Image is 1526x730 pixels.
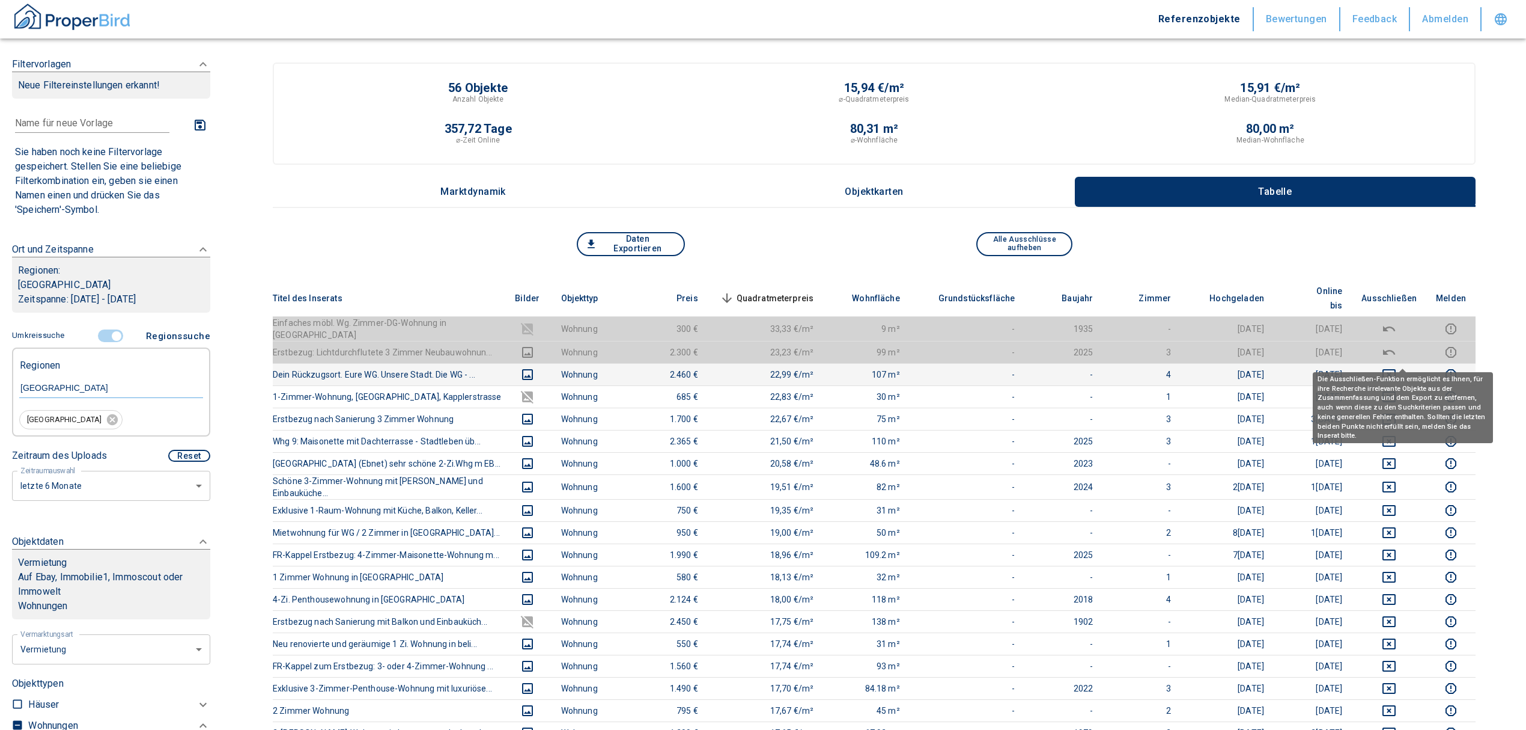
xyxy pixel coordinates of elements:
[823,521,910,544] td: 50 m²
[1102,408,1181,430] td: 3
[657,291,698,305] span: Preis
[823,610,910,633] td: 138 m²
[1024,699,1102,722] td: -
[552,499,630,521] td: Wohnung
[1102,633,1181,655] td: 1
[630,633,708,655] td: 550 €
[18,78,204,93] p: Neue Filtereinstellungen erkannt!
[823,408,910,430] td: 75 m²
[910,566,1025,588] td: -
[513,615,542,629] button: images
[1181,655,1274,677] td: [DATE]
[513,390,542,404] button: images
[1274,566,1352,588] td: [DATE]
[513,480,542,494] button: images
[552,633,630,655] td: Wohnung
[1024,588,1102,610] td: 2018
[1102,499,1181,521] td: -
[630,385,708,408] td: 685 €
[823,655,910,677] td: 93 m²
[503,280,552,317] th: Bilder
[1361,526,1417,540] button: deselect this listing
[1436,526,1466,540] button: report this listing
[823,633,910,655] td: 31 m²
[456,135,499,146] p: ⌀-Zeit Online
[273,544,503,566] th: FR-Kappel Erstbezug: 4-Zimmer-Maisonette-Wohnung m...
[168,450,210,462] button: Reset
[1274,633,1352,655] td: [DATE]
[823,341,910,363] td: 99 m²
[708,633,824,655] td: 17,74 €/m²
[513,345,542,360] button: images
[708,655,824,677] td: 17,74 €/m²
[12,523,210,631] div: ObjektdatenVermietungAuf Ebay, Immobilie1, Immoscout oder ImmoweltWohnungen
[1274,499,1352,521] td: [DATE]
[20,355,60,370] p: Regionen
[910,363,1025,385] td: -
[910,633,1025,655] td: -
[1181,633,1274,655] td: [DATE]
[1024,430,1102,452] td: 2025
[273,363,503,385] th: Dein Rückzugsort. Eure WG. Unsere Stadt. Die WG - ...
[513,659,542,673] button: images
[1361,592,1417,607] button: deselect this listing
[1274,385,1352,408] td: [DATE]
[1274,430,1352,452] td: 1[DATE]
[1436,704,1466,718] button: report this listing
[552,474,630,499] td: Wohnung
[1254,7,1340,31] button: Bewertungen
[1274,610,1352,633] td: [DATE]
[1146,7,1254,31] button: Referenzobjekte
[1024,316,1102,341] td: 1935
[141,325,210,348] button: Regionssuche
[1361,548,1417,562] button: deselect this listing
[552,316,630,341] td: Wohnung
[1274,474,1352,499] td: 1[DATE]
[1181,610,1274,633] td: [DATE]
[28,694,210,715] div: Häuser
[1274,655,1352,677] td: [DATE]
[1024,677,1102,699] td: 2022
[1024,341,1102,363] td: 2025
[552,363,630,385] td: Wohnung
[513,367,542,382] button: images
[1181,452,1274,474] td: [DATE]
[630,655,708,677] td: 1.560 €
[513,570,542,584] button: images
[823,677,910,699] td: 84.18 m²
[1181,544,1274,566] td: 7[DATE]
[1274,341,1352,363] td: [DATE]
[1436,503,1466,518] button: report this listing
[708,544,824,566] td: 18,96 €/m²
[1102,699,1181,722] td: 2
[452,94,504,105] p: Anzahl Objekte
[910,677,1025,699] td: -
[844,82,904,94] p: 15,94 €/m²
[630,566,708,588] td: 580 €
[1436,659,1466,673] button: report this listing
[513,592,542,607] button: images
[1181,499,1274,521] td: [DATE]
[1426,280,1476,317] th: Melden
[1102,363,1181,385] td: 4
[1181,699,1274,722] td: [DATE]
[1102,677,1181,699] td: 3
[708,588,824,610] td: 18,00 €/m²
[513,456,542,471] button: images
[1102,566,1181,588] td: 1
[823,430,910,452] td: 110 m²
[630,588,708,610] td: 2.124 €
[1102,452,1181,474] td: -
[919,291,1015,305] span: Grundstücksfläche
[630,544,708,566] td: 1.990 €
[1024,655,1102,677] td: -
[1102,341,1181,363] td: 3
[513,704,542,718] button: images
[1181,430,1274,452] td: [DATE]
[552,385,630,408] td: Wohnung
[910,474,1025,499] td: -
[273,610,503,633] th: Erstbezug nach Sanierung mit Balkon und Einbauküch...
[1436,681,1466,696] button: report this listing
[440,186,506,197] p: Marktdynamik
[513,637,542,651] button: images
